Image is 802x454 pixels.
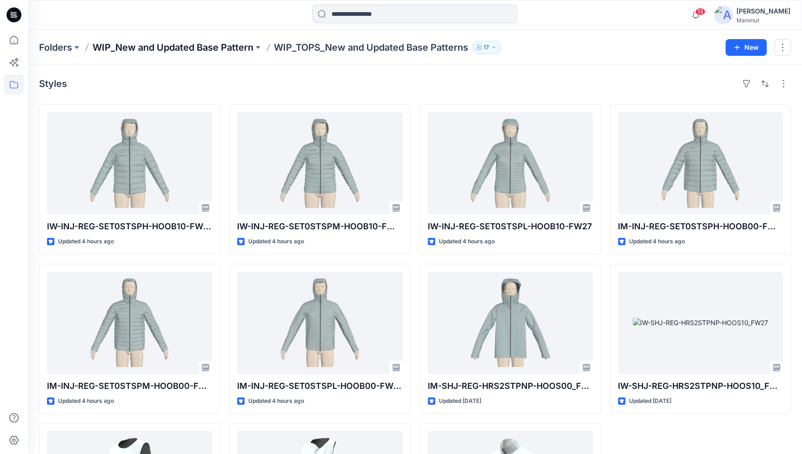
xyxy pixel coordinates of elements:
[47,272,212,374] a: IM-INJ-REG-SET0STSPM-HOOB00-FW27
[58,237,114,247] p: Updated 4 hours ago
[725,39,767,56] button: New
[618,112,783,214] a: IM-INJ-REG-SET0STSPH-HOOB00-FW27
[618,220,783,233] p: IM-INJ-REG-SET0STSPH-HOOB00-FW27
[618,272,783,374] a: IW-SHJ-REG-HRS2STPNP-HOOS10_FW27
[47,112,212,214] a: IW-INJ-REG-SET0STSPH-HOOB10-FW27
[47,220,212,233] p: IW-INJ-REG-SET0STSPH-HOOB10-FW27
[714,6,733,24] img: avatar
[629,237,685,247] p: Updated 4 hours ago
[484,42,489,53] p: 17
[472,41,501,54] button: 17
[274,41,468,54] p: WIP_TOPS_New and Updated Base Patterns
[629,396,671,406] p: Updated [DATE]
[428,380,593,393] p: IM-SHJ-REG-HRS2STPNP-HOOS00_FW27
[428,272,593,374] a: IM-SHJ-REG-HRS2STPNP-HOOS00_FW27
[58,396,114,406] p: Updated 4 hours ago
[248,237,304,247] p: Updated 4 hours ago
[618,380,783,393] p: IW-SHJ-REG-HRS2STPNP-HOOS10_FW27
[47,380,212,393] p: IM-INJ-REG-SET0STSPM-HOOB00-FW27
[439,396,481,406] p: Updated [DATE]
[237,272,402,374] a: IM-INJ-REG-SET0STSPL-HOOB00-FW27
[39,41,72,54] a: Folders
[428,220,593,233] p: IW-INJ-REG-SET0STSPL-HOOB10-FW27
[695,8,705,15] span: 13
[428,112,593,214] a: IW-INJ-REG-SET0STSPL-HOOB10-FW27
[237,220,402,233] p: IW-INJ-REG-SET0STSPM-HOOB10-FW27
[237,112,402,214] a: IW-INJ-REG-SET0STSPM-HOOB10-FW27
[736,6,790,17] div: [PERSON_NAME]
[248,396,304,406] p: Updated 4 hours ago
[93,41,253,54] a: WIP_New and Updated Base Pattern
[237,380,402,393] p: IM-INJ-REG-SET0STSPL-HOOB00-FW27
[39,78,67,89] h4: Styles
[439,237,495,247] p: Updated 4 hours ago
[736,17,790,24] div: Mammut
